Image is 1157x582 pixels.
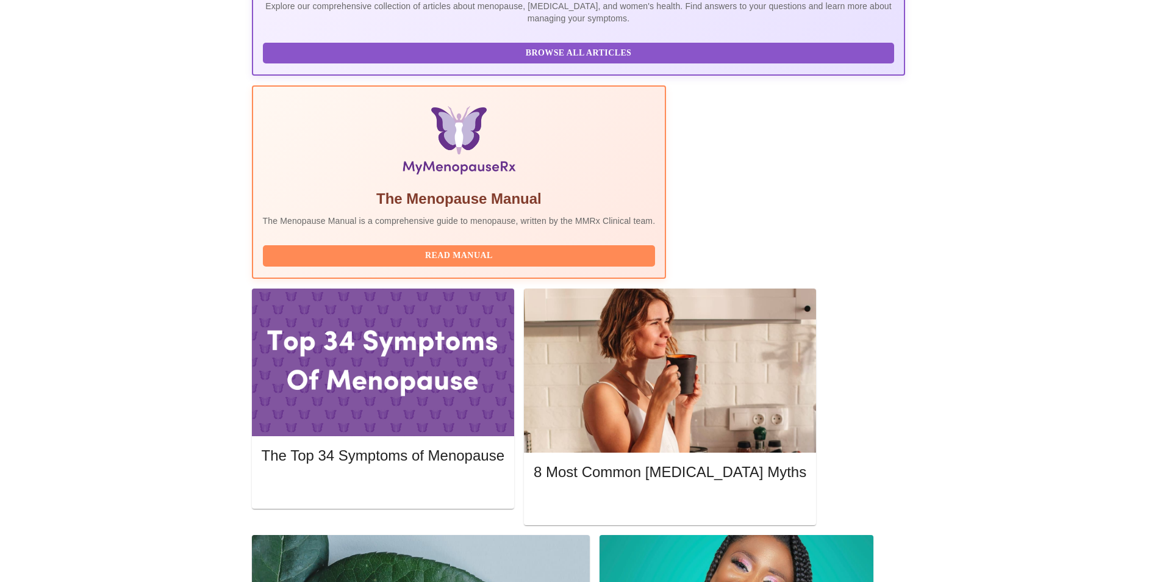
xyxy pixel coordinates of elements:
[275,248,643,264] span: Read Manual
[325,106,593,179] img: Menopause Manual
[275,46,883,61] span: Browse All Articles
[263,189,656,209] h5: The Menopause Manual
[263,215,656,227] p: The Menopause Manual is a comprehensive guide to menopause, written by the MMRx Clinical team.
[263,250,659,260] a: Read Manual
[534,462,806,482] h5: 8 Most Common [MEDICAL_DATA] Myths
[262,481,507,491] a: Read More
[262,476,504,498] button: Read More
[546,497,794,512] span: Read More
[263,245,656,267] button: Read Manual
[534,494,806,515] button: Read More
[263,43,895,64] button: Browse All Articles
[262,446,504,465] h5: The Top 34 Symptoms of Menopause
[263,47,898,57] a: Browse All Articles
[534,498,809,508] a: Read More
[274,480,492,495] span: Read More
